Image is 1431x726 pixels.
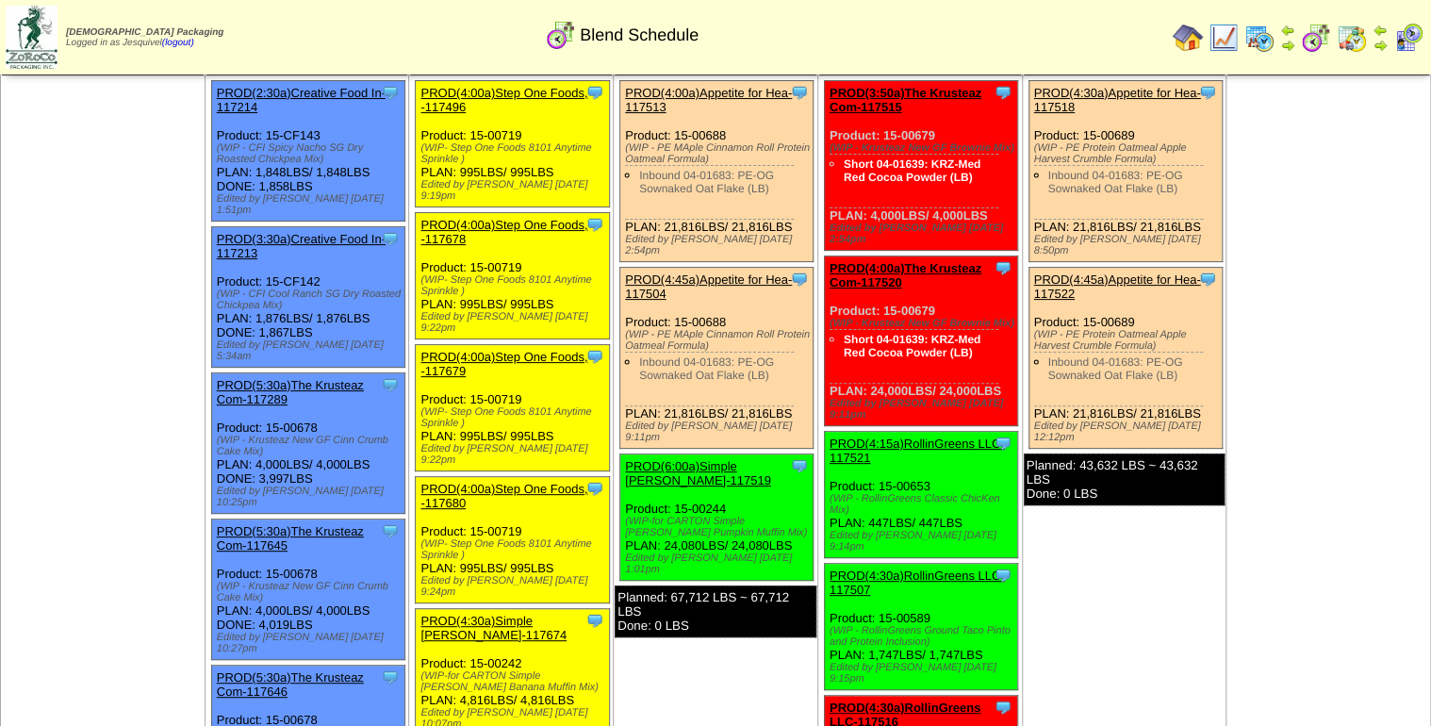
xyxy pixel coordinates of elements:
[66,27,223,38] span: [DEMOGRAPHIC_DATA] Packaging
[211,227,404,368] div: Product: 15-CF142 PLAN: 1,876LBS / 1,876LBS DONE: 1,867LBS
[844,333,980,359] a: Short 04-01639: KRZ-Med Red Cocoa Powder (LB)
[1034,234,1222,256] div: Edited by [PERSON_NAME] [DATE] 8:50pm
[217,486,404,508] div: Edited by [PERSON_NAME] [DATE] 10:25pm
[844,157,980,184] a: Short 04-01639: KRZ-Med Red Cocoa Powder (LB)
[625,421,813,443] div: Edited by [PERSON_NAME] [DATE] 9:11pm
[381,375,400,394] img: Tooltip
[162,38,194,48] a: (logout)
[625,142,813,165] div: (WIP - PE MAple Cinnamon Roll Protein Oatmeal Formula)
[1373,38,1388,53] img: arrowright.gif
[830,662,1017,685] div: Edited by [PERSON_NAME] [DATE] 9:15pm
[1373,23,1388,38] img: arrowleft.gif
[830,398,1017,421] div: Edited by [PERSON_NAME] [DATE] 9:11pm
[994,566,1012,585] img: Tooltip
[416,345,609,471] div: Product: 15-00719 PLAN: 995LBS / 995LBS
[217,435,404,457] div: (WIP - Krusteaz New GF Cinn Crumb Cake Mix)
[639,169,774,195] a: Inbound 04-01683: PE-OG Sownaked Oat Flake (LB)
[994,434,1012,453] img: Tooltip
[546,20,576,50] img: calendarblend.gif
[1034,329,1222,352] div: (WIP - PE Protein Oatmeal Apple Harvest Crumble Formula)
[217,289,404,311] div: (WIP - CFI Cool Ranch SG Dry Roasted Chickpea Mix)
[217,378,364,406] a: PROD(5:30a)The Krusteaz Com-117289
[830,437,1005,465] a: PROD(4:15a)RollinGreens LLC-117521
[625,234,813,256] div: Edited by [PERSON_NAME] [DATE] 2:54pm
[6,6,58,69] img: zoroco-logo-small.webp
[790,270,809,289] img: Tooltip
[420,218,587,246] a: PROD(4:00a)Step One Foods, -117678
[1034,272,1201,301] a: PROD(4:45a)Appetite for Hea-117522
[217,339,404,362] div: Edited by [PERSON_NAME] [DATE] 5:34am
[830,86,981,114] a: PROD(3:50a)The Krusteaz Com-117515
[830,569,1005,597] a: PROD(4:30a)RollinGreens LLC-117507
[585,83,604,102] img: Tooltip
[830,261,981,289] a: PROD(4:00a)The Krusteaz Com-117520
[830,142,1017,154] div: (WIP - Krusteaz New GF Brownie Mix)
[217,581,404,603] div: (WIP - Krusteaz New GF Cinn Crumb Cake Mix)
[625,86,792,114] a: PROD(4:00a)Appetite for Hea-117513
[211,373,404,514] div: Product: 15-00678 PLAN: 4,000LBS / 4,000LBS DONE: 3,997LBS
[1024,454,1225,505] div: Planned: 43,632 LBS ~ 43,632 LBS Done: 0 LBS
[420,406,608,429] div: (WIP- Step One Foods 8101 Anytime Sprinkle )
[1301,23,1331,53] img: calendarblend.gif
[615,586,816,637] div: Planned: 67,712 LBS ~ 67,712 LBS Done: 0 LBS
[994,83,1012,102] img: Tooltip
[824,432,1017,558] div: Product: 15-00653 PLAN: 447LBS / 447LBS
[217,232,386,260] a: PROD(3:30a)Creative Food In-117213
[217,193,404,216] div: Edited by [PERSON_NAME] [DATE] 1:51pm
[1209,23,1239,53] img: line_graph.gif
[416,213,609,339] div: Product: 15-00719 PLAN: 995LBS / 995LBS
[625,329,813,352] div: (WIP - PE MAple Cinnamon Roll Protein Oatmeal Formula)
[211,81,404,222] div: Product: 15-CF143 PLAN: 1,848LBS / 1,848LBS DONE: 1,858LBS
[1280,38,1295,53] img: arrowright.gif
[381,229,400,248] img: Tooltip
[824,564,1017,690] div: Product: 15-00589 PLAN: 1,747LBS / 1,747LBS
[1028,268,1222,449] div: Product: 15-00689 PLAN: 21,816LBS / 21,816LBS
[1198,83,1217,102] img: Tooltip
[625,459,771,487] a: PROD(6:00a)Simple [PERSON_NAME]-117519
[830,223,1017,245] div: Edited by [PERSON_NAME] [DATE] 2:54pm
[381,83,400,102] img: Tooltip
[1034,86,1201,114] a: PROD(4:30a)Appetite for Hea-117518
[625,553,813,575] div: Edited by [PERSON_NAME] [DATE] 1:01pm
[1244,23,1275,53] img: calendarprod.gif
[420,538,608,561] div: (WIP- Step One Foods 8101 Anytime Sprinkle )
[1337,23,1367,53] img: calendarinout.gif
[1034,142,1222,165] div: (WIP - PE Protein Oatmeal Apple Harvest Crumble Formula)
[830,625,1017,648] div: (WIP - RollinGreens Ground Taco Pinto and Protein Inclusion)
[66,27,223,48] span: Logged in as Jesquivel
[420,274,608,297] div: (WIP- Step One Foods 8101 Anytime Sprinkle )
[420,614,567,642] a: PROD(4:30a)Simple [PERSON_NAME]-117674
[416,477,609,603] div: Product: 15-00719 PLAN: 995LBS / 995LBS
[420,86,587,114] a: PROD(4:00a)Step One Foods, -117496
[1034,421,1222,443] div: Edited by [PERSON_NAME] [DATE] 12:12pm
[420,670,608,693] div: (WIP-for CARTON Simple [PERSON_NAME] Banana Muffin Mix)
[1280,23,1295,38] img: arrowleft.gif
[625,272,792,301] a: PROD(4:45a)Appetite for Hea-117504
[790,83,809,102] img: Tooltip
[420,575,608,598] div: Edited by [PERSON_NAME] [DATE] 9:24pm
[420,142,608,165] div: (WIP- Step One Foods 8101 Anytime Sprinkle )
[830,493,1017,516] div: (WIP - RollinGreens Classic ChicKen Mix)
[625,516,813,538] div: (WIP-for CARTON Simple [PERSON_NAME] Pumpkin Muffin Mix)
[217,632,404,654] div: Edited by [PERSON_NAME] [DATE] 10:27pm
[824,81,1017,251] div: Product: 15-00679 PLAN: 4,000LBS / 4,000LBS
[420,482,587,510] a: PROD(4:00a)Step One Foods, -117680
[1028,81,1222,262] div: Product: 15-00689 PLAN: 21,816LBS / 21,816LBS
[830,318,1017,329] div: (WIP - Krusteaz New GF Brownie Mix)
[217,670,364,699] a: PROD(5:30a)The Krusteaz Com-117646
[1048,355,1183,382] a: Inbound 04-01683: PE-OG Sownaked Oat Flake (LB)
[1198,270,1217,289] img: Tooltip
[585,479,604,498] img: Tooltip
[639,355,774,382] a: Inbound 04-01683: PE-OG Sownaked Oat Flake (LB)
[211,520,404,660] div: Product: 15-00678 PLAN: 4,000LBS / 4,000LBS DONE: 4,019LBS
[620,454,814,581] div: Product: 15-00244 PLAN: 24,080LBS / 24,080LBS
[217,524,364,553] a: PROD(5:30a)The Krusteaz Com-117645
[217,142,404,165] div: (WIP - CFI Spicy Nacho SG Dry Roasted Chickpea Mix)
[824,256,1017,426] div: Product: 15-00679 PLAN: 24,000LBS / 24,000LBS
[994,698,1012,717] img: Tooltip
[1173,23,1203,53] img: home.gif
[585,611,604,630] img: Tooltip
[580,25,699,45] span: Blend Schedule
[217,86,386,114] a: PROD(2:30a)Creative Food In-117214
[381,668,400,686] img: Tooltip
